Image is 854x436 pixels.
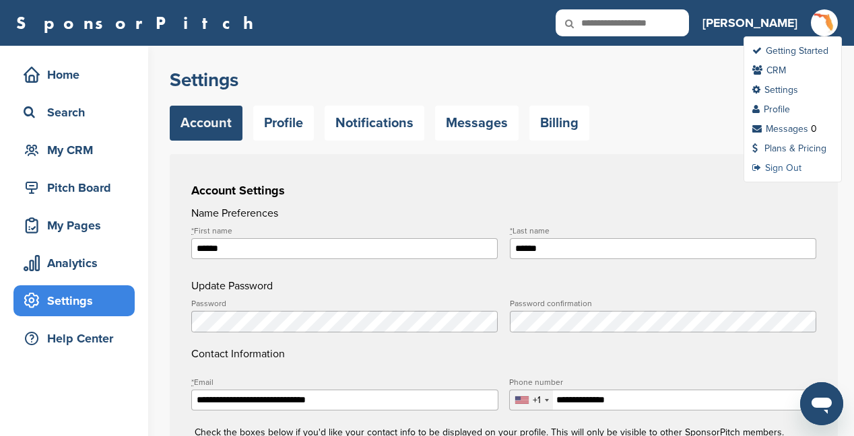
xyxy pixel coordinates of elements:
[800,382,843,425] iframe: Button to launch messaging window
[20,326,135,351] div: Help Center
[533,396,541,405] div: +1
[191,377,194,387] abbr: required
[191,226,194,235] abbr: required
[191,181,816,200] h3: Account Settings
[16,14,262,32] a: SponsorPitch
[510,390,553,410] div: Selected country
[325,106,424,141] a: Notifications
[13,248,135,279] a: Analytics
[191,205,816,221] h4: Name Preferences
[510,227,816,235] label: Last name
[752,123,808,135] a: Messages
[13,97,135,128] a: Search
[510,299,816,307] label: Password confirmation
[191,378,498,386] label: Email
[170,106,242,141] a: Account
[752,162,801,174] a: Sign Out
[752,143,826,154] a: Plans & Pricing
[20,251,135,275] div: Analytics
[529,106,589,141] a: Billing
[13,172,135,203] a: Pitch Board
[702,13,797,32] h3: [PERSON_NAME]
[20,213,135,238] div: My Pages
[191,299,816,362] h4: Contact Information
[191,278,816,294] h4: Update Password
[20,176,135,200] div: Pitch Board
[752,104,790,115] a: Profile
[752,45,828,57] a: Getting Started
[13,210,135,241] a: My Pages
[191,299,498,307] label: Password
[253,106,314,141] a: Profile
[20,100,135,124] div: Search
[20,138,135,162] div: My CRM
[510,226,513,235] abbr: required
[20,289,135,313] div: Settings
[752,65,786,76] a: CRM
[20,63,135,87] div: Home
[13,285,135,316] a: Settings
[811,9,838,36] img: Smqwq3ww 400x400
[170,68,838,92] h2: Settings
[509,378,816,386] label: Phone number
[13,323,135,354] a: Help Center
[191,227,498,235] label: First name
[752,84,798,96] a: Settings
[435,106,519,141] a: Messages
[13,135,135,166] a: My CRM
[702,8,797,38] a: [PERSON_NAME]
[13,59,135,90] a: Home
[811,123,817,135] div: 0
